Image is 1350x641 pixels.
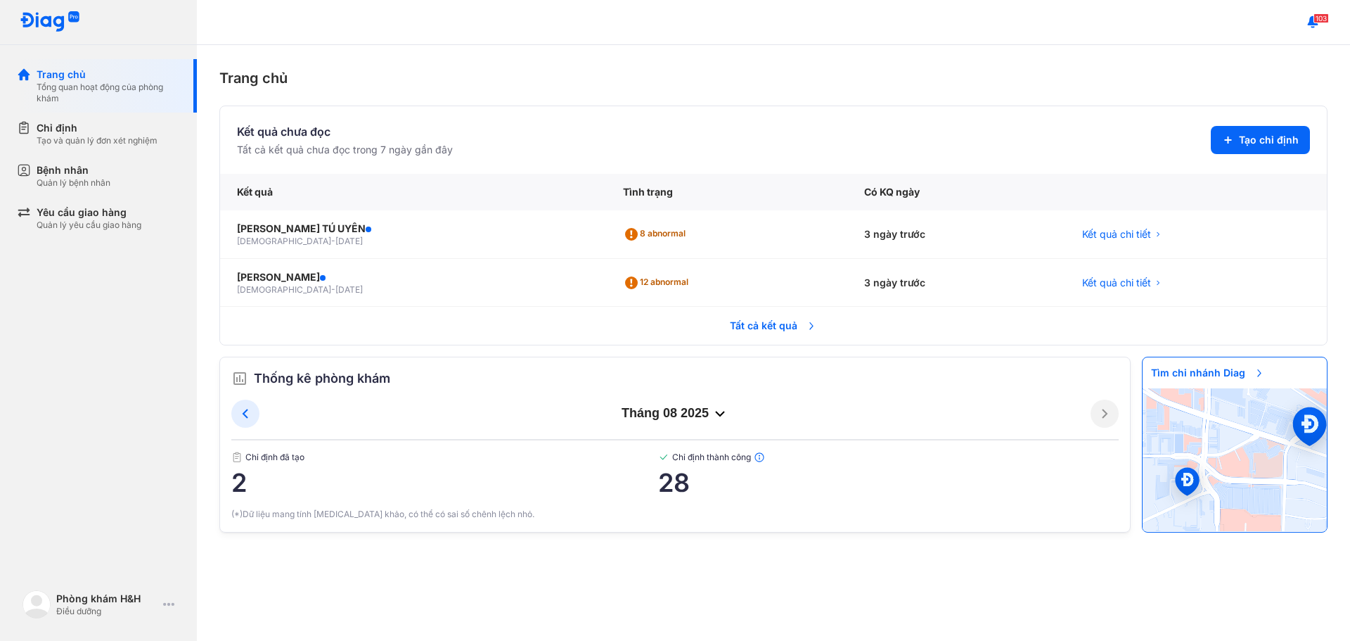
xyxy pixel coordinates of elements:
div: 3 ngày trước [847,210,1065,259]
img: document.50c4cfd0.svg [231,452,243,463]
div: [PERSON_NAME] TÚ UYÊN [237,222,589,236]
div: Trang chủ [37,68,180,82]
span: [DEMOGRAPHIC_DATA] [237,236,331,246]
div: Tạo và quản lý đơn xét nghiệm [37,135,157,146]
div: Tất cả kết quả chưa đọc trong 7 ngày gần đây [237,143,453,157]
span: [DATE] [335,284,363,295]
div: 3 ngày trước [847,259,1065,307]
div: Quản lý bệnh nhân [37,177,110,189]
div: Điều dưỡng [56,606,157,617]
img: order.5a6da16c.svg [231,370,248,387]
span: Kết quả chi tiết [1082,276,1151,290]
span: 103 [1313,13,1329,23]
span: - [331,284,335,295]
img: checked-green.01cc79e0.svg [658,452,669,463]
img: logo [22,590,51,618]
span: [DEMOGRAPHIC_DATA] [237,284,331,295]
span: - [331,236,335,246]
span: Chỉ định thành công [658,452,1119,463]
div: Yêu cầu giao hàng [37,205,141,220]
span: Tìm chi nhánh Diag [1143,357,1273,388]
span: Chỉ định đã tạo [231,452,658,463]
span: Tất cả kết quả [721,310,825,341]
span: Thống kê phòng khám [254,369,390,388]
span: 2 [231,469,658,497]
div: Kết quả chưa đọc [237,123,453,140]
span: Kết quả chi tiết [1082,227,1151,241]
div: Tình trạng [606,174,847,210]
img: logo [20,11,80,33]
div: Có KQ ngày [847,174,1065,210]
div: Trang chủ [219,68,1327,89]
div: (*)Dữ liệu mang tính [MEDICAL_DATA] khảo, có thể có sai số chênh lệch nhỏ. [231,508,1119,521]
span: 28 [658,469,1119,497]
div: Kết quả [220,174,606,210]
div: 8 abnormal [623,223,691,246]
img: info.7e716105.svg [754,452,765,463]
div: 12 abnormal [623,272,694,294]
span: [DATE] [335,236,363,246]
div: Quản lý yêu cầu giao hàng [37,220,141,231]
div: [PERSON_NAME] [237,270,589,284]
div: tháng 08 2025 [259,405,1091,422]
button: Tạo chỉ định [1211,126,1310,154]
div: Tổng quan hoạt động của phòng khám [37,82,180,104]
span: Tạo chỉ định [1239,133,1299,147]
div: Chỉ định [37,121,157,135]
div: Bệnh nhân [37,163,110,177]
div: Phòng khám H&H [56,592,157,606]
